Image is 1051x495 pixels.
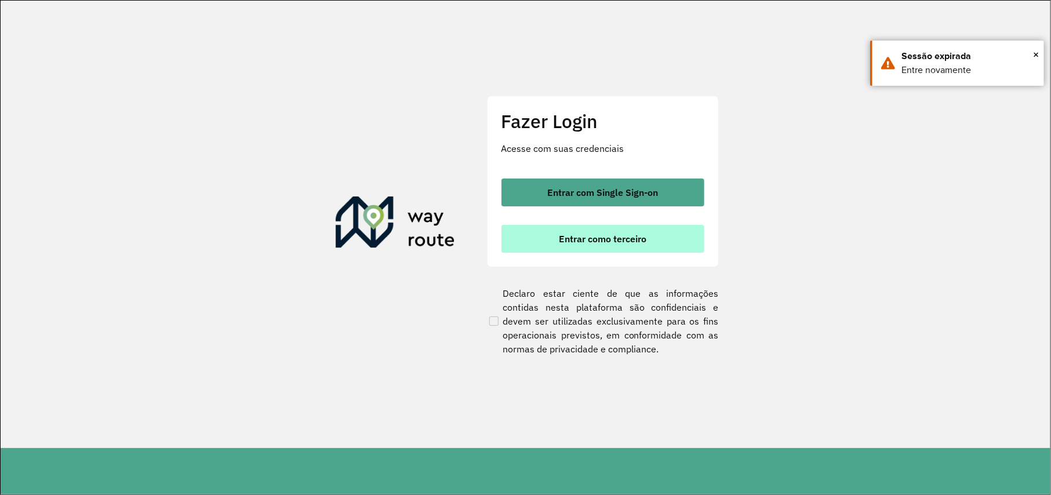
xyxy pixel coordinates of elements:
[901,63,1035,77] div: Entre novamente
[547,188,658,197] span: Entrar com Single Sign-on
[487,286,719,356] label: Declaro estar ciente de que as informações contidas nesta plataforma são confidenciais e devem se...
[1033,46,1039,63] span: ×
[501,110,704,132] h2: Fazer Login
[336,196,455,252] img: Roteirizador AmbevTech
[901,49,1035,63] div: Sessão expirada
[501,225,704,253] button: button
[559,234,646,243] span: Entrar como terceiro
[1033,46,1039,63] button: Close
[501,141,704,155] p: Acesse com suas credenciais
[501,179,704,206] button: button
